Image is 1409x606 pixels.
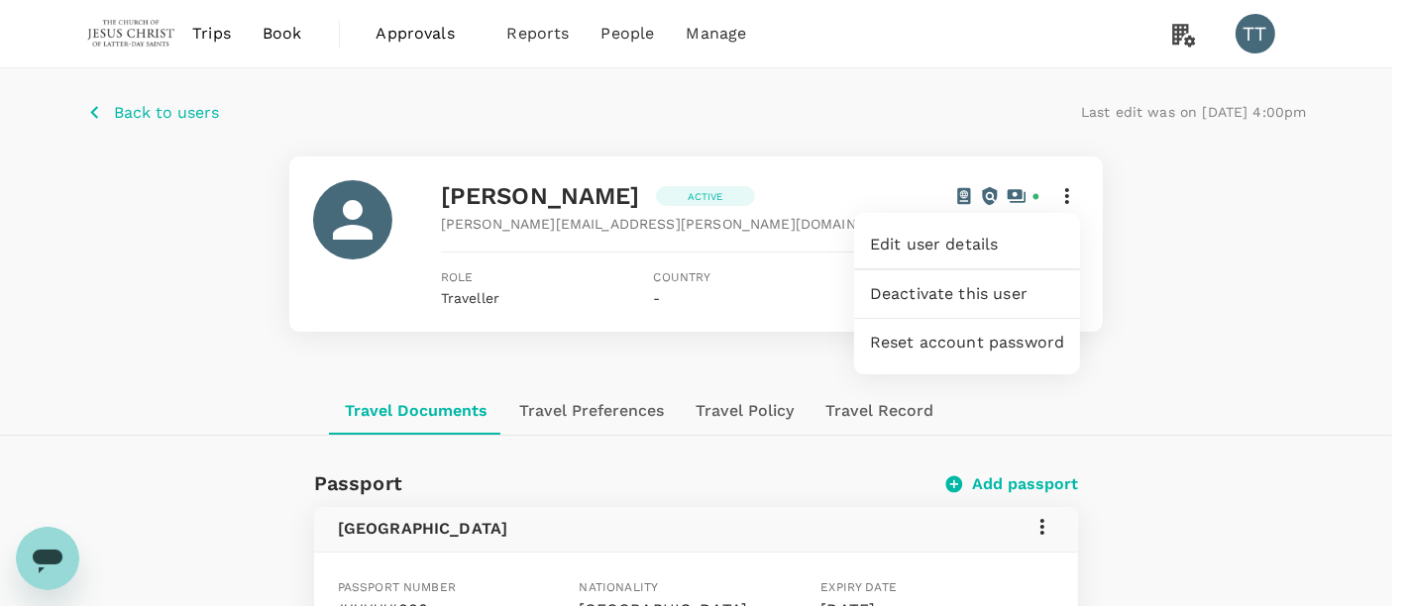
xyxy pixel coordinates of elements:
div: Edit user details [854,221,1080,268]
div: Deactivate this user [854,270,1080,318]
span: Deactivate this user [870,282,1064,306]
span: Edit user details [870,233,1064,256]
div: Reset account password [854,319,1080,366]
span: Reset account password [870,331,1064,354]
